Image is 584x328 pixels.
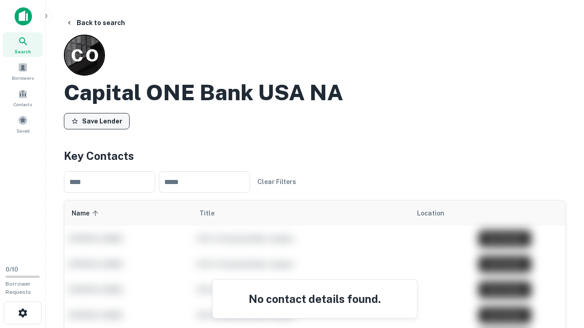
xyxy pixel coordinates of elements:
h4: No contact details found. [224,291,406,307]
button: Back to search [62,15,129,31]
span: Saved [16,127,30,134]
button: Save Lender [64,113,130,129]
span: Borrowers [12,74,34,82]
a: Saved [3,112,43,136]
span: 0 / 10 [5,266,18,273]
span: Search [15,48,31,55]
span: Borrower Requests [5,281,31,295]
a: Borrowers [3,59,43,83]
span: Contacts [14,101,32,108]
h4: Key Contacts [64,148,566,164]
p: C O [71,42,98,68]
a: Contacts [3,85,43,110]
img: capitalize-icon.png [15,7,32,26]
button: Clear Filters [254,174,300,190]
iframe: Chat Widget [538,255,584,299]
a: Search [3,32,43,57]
h2: Capital ONE Bank USA NA [64,79,343,106]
